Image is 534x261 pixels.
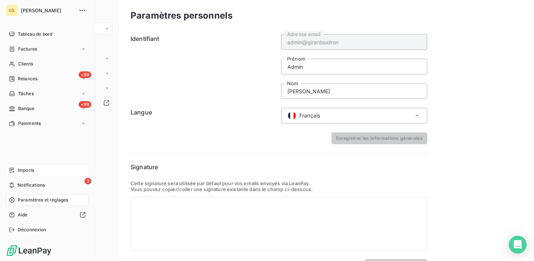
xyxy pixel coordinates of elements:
span: Imports [18,167,34,174]
p: Cette signature sera utilisée par défaut pour vos emails envoyés via LeanPay. [131,180,427,186]
span: 3 [85,178,91,184]
span: Français [299,112,320,119]
span: Banque [18,105,34,112]
span: Paiements [18,120,41,127]
div: GS [6,4,18,16]
img: Logo LeanPay [6,245,52,257]
span: Tâches [18,90,34,97]
button: Enregistrer les informations générales [332,132,427,144]
span: Paramètres et réglages [18,197,68,203]
span: Notifications [17,182,45,188]
a: Aide [6,209,89,221]
input: placeholder [281,83,427,99]
span: Déconnexion [18,226,46,233]
span: [PERSON_NAME] [21,7,74,13]
span: +99 [79,71,91,78]
input: placeholder [281,59,427,74]
h6: Signature [131,162,427,171]
span: Factures [18,46,37,52]
p: Vous pouvez copier/coller une signature existante dans le champ ci-dessous. [131,186,427,192]
input: placeholder [281,34,427,50]
span: Clients [18,61,33,67]
span: Aide [18,212,28,218]
span: Tableau de bord [18,31,52,38]
h3: Paramètres personnels [131,9,233,22]
span: +99 [79,101,91,108]
h6: Identifiant [131,34,277,99]
div: Open Intercom Messenger [509,236,527,254]
h6: Langue [131,108,277,123]
span: Relances [18,75,37,82]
